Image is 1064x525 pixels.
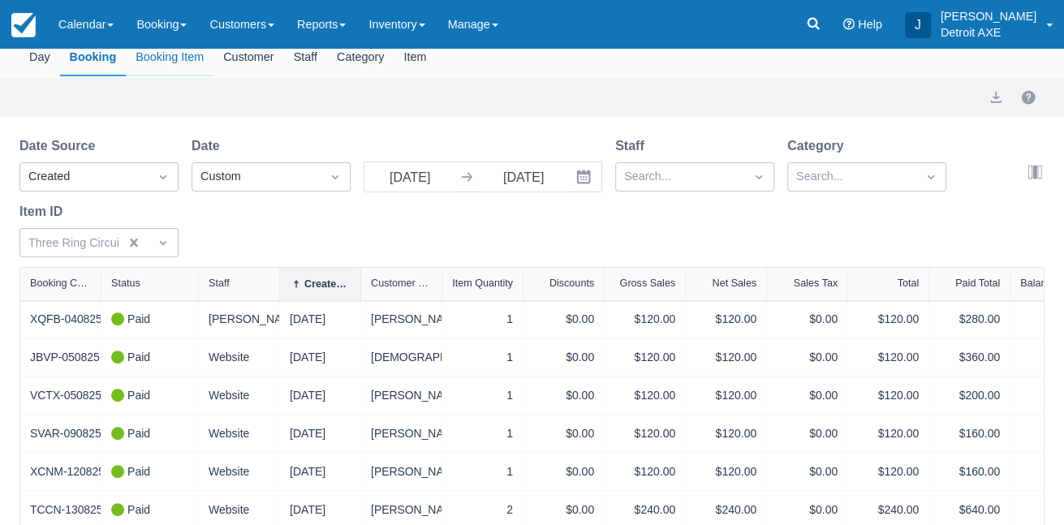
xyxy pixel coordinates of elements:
div: $0.00 [777,310,838,328]
div: Staff [284,39,327,76]
div: $120.00 [858,463,919,480]
i: Help [843,19,855,30]
span: Help [858,18,882,31]
a: JBVP-050825 [30,349,100,366]
div: $120.00 [614,463,675,480]
div: $0.00 [533,424,594,442]
span: Dropdown icon [923,169,939,185]
div: [PERSON_NAME] [209,310,269,328]
span: Dropdown icon [155,169,171,185]
div: Item [394,39,436,76]
div: $160.00 [939,463,1000,480]
div: Total [897,278,919,289]
div: $160.00 [939,424,1000,442]
div: $240.00 [696,501,756,519]
label: Date [192,136,226,156]
a: XCNM-120825 [30,463,105,480]
div: Discounts [549,278,594,289]
div: $0.00 [777,501,838,519]
div: $0.00 [777,386,838,404]
label: Item ID [19,202,69,222]
div: $120.00 [696,424,756,442]
div: $0.00 [533,348,594,366]
div: $280.00 [939,310,1000,328]
div: $120.00 [696,463,756,480]
div: $640.00 [939,501,1000,519]
div: Paid [111,463,150,480]
div: $120.00 [858,310,919,328]
div: Booking Item [126,39,213,76]
a: VCTX-050825 [30,387,101,404]
div: Website [209,463,269,480]
div: Net Sales [712,278,756,289]
a: [PERSON_NAME] [371,501,463,519]
div: Paid [111,424,150,442]
div: 1 [452,386,513,404]
p: [PERSON_NAME] [941,8,1036,24]
div: $0.00 [777,463,838,480]
div: $120.00 [858,386,919,404]
div: 1 [452,424,513,442]
a: SVAR-090825 [30,425,101,442]
div: Customer [213,39,283,76]
div: Customer Name [371,278,432,289]
img: checkfront-main-nav-mini-logo.png [11,13,36,37]
button: Interact with the calendar and add the check-in date for your trip. [569,162,601,191]
a: XQFB-040825 [30,311,102,328]
div: Booking [60,39,127,76]
a: [DEMOGRAPHIC_DATA][PERSON_NAME] [371,349,590,366]
div: $240.00 [858,501,919,519]
input: Start Date [364,162,455,191]
div: Paid Total [955,278,1000,289]
a: TCCN-130825 [30,501,103,519]
div: 1 [452,463,513,480]
button: export [986,88,1006,107]
div: Booking Code [30,278,91,289]
div: Created Date [304,278,351,290]
div: Item Quantity [452,278,513,289]
div: $120.00 [696,386,756,404]
a: [PERSON_NAME] [371,425,463,442]
label: Date Source [19,136,101,156]
div: $120.00 [614,424,675,442]
div: Status [111,278,140,289]
div: [DATE] [290,310,351,328]
div: $120.00 [696,348,756,366]
input: End Date [478,162,569,191]
div: Day [19,39,60,76]
div: Website [209,424,269,442]
div: Paid [111,386,150,404]
div: $120.00 [614,348,675,366]
div: [DATE] [290,501,351,519]
div: Created [28,168,140,186]
div: 2 [452,501,513,519]
div: Paid [111,348,150,366]
div: J [905,12,931,38]
div: Paid [111,501,150,519]
div: Paid [111,310,150,328]
div: [DATE] [290,424,351,442]
div: 1 [452,348,513,366]
div: Website [209,348,269,366]
div: $0.00 [533,463,594,480]
div: $360.00 [939,348,1000,366]
div: Sales Tax [794,278,838,289]
a: [PERSON_NAME] [371,463,463,480]
div: $0.00 [777,424,838,442]
p: Detroit AXE [941,24,1036,41]
div: [DATE] [290,348,351,366]
div: $120.00 [858,348,919,366]
a: [PERSON_NAME] [371,311,463,328]
a: [PERSON_NAME] [371,387,463,404]
div: Gross Sales [619,278,675,289]
div: Website [209,386,269,404]
label: Category [787,136,850,156]
div: [DATE] [290,463,351,480]
span: Dropdown icon [155,235,171,251]
div: $200.00 [939,386,1000,404]
div: [DATE] [290,386,351,404]
label: Staff [615,136,651,156]
div: $120.00 [858,424,919,442]
div: Website [209,501,269,519]
div: Category [327,39,394,76]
